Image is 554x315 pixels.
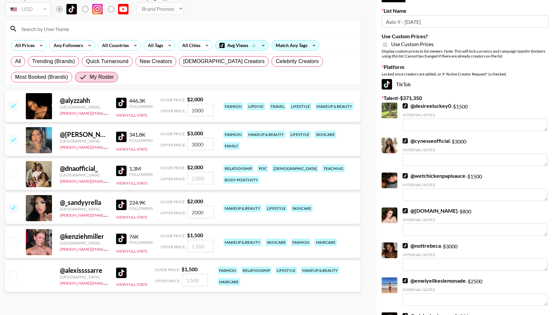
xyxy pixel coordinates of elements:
div: fashion [218,267,237,274]
span: Guide Price: [161,97,186,102]
div: Followers [129,240,153,245]
div: - $ 2500 [403,277,547,306]
div: Avg Views [216,41,268,50]
div: [GEOGRAPHIC_DATA] [60,240,108,245]
div: makeup & beauty [223,205,262,212]
img: TikTok [116,268,127,278]
div: lifestyle [275,267,297,274]
div: Followers [129,104,153,109]
span: All [15,58,21,65]
div: Display custom prices to list viewers. Note: This will lock currency and campaign type . Cannot b... [382,49,549,58]
span: Guide Price: [161,131,186,136]
div: - $ 1500 [403,173,547,201]
em: for bookers using this list [382,49,545,58]
div: fashion [223,131,243,138]
div: Internal Notes: [403,287,547,292]
div: Internal Notes: [403,147,547,152]
span: Offer Price: [161,142,186,147]
div: Internal Notes: [403,217,547,222]
div: - $ 3000 [403,138,547,166]
span: Offer Price: [161,176,186,181]
div: @ kenziehmiller [60,232,108,240]
div: Match Any Tags [272,41,319,50]
button: View Full Stats [116,147,147,152]
img: Instagram [92,4,103,14]
img: TikTok [116,132,127,142]
div: makeup & beauty [223,239,262,246]
div: Followers [129,172,153,177]
div: skincare [291,205,313,212]
div: relationship [241,267,271,274]
span: Offer Price: [161,108,186,113]
div: All Countries [98,41,130,50]
input: 2,000 [187,172,214,184]
div: makeup & beauty [247,131,285,138]
a: @cynesseofficial [403,138,450,144]
img: TikTok [116,98,127,108]
span: My Roster [90,73,114,81]
span: Guide Price: [161,233,186,238]
div: @ [PERSON_NAME] [60,130,108,139]
img: TikTok [403,278,408,283]
div: - $ 800 [403,207,547,236]
span: New Creators [140,58,172,65]
div: [GEOGRAPHIC_DATA] [60,139,108,143]
div: - $ 1500 [403,103,547,131]
div: fashion [223,103,243,110]
img: TikTok [403,103,408,108]
input: 2,000 [187,104,214,116]
img: TikTok [66,4,77,14]
input: Search by User Name [17,24,356,34]
span: Trending (Brands) [32,58,75,65]
div: TikTok [382,79,549,90]
img: TikTok [116,200,127,210]
strong: $ 1,500 [182,266,198,272]
img: TikTok [403,173,408,178]
a: @[DOMAIN_NAME] [403,207,458,214]
button: View Full Stats [116,249,147,254]
div: Locked once creators are added, or if "Active Creator Request" is checked. [382,72,549,76]
div: fashion [291,239,311,246]
div: lifestyle [266,205,287,212]
img: TikTok [116,166,127,176]
div: All Tags [144,41,164,50]
img: TikTok [403,243,408,248]
div: 341.8K [129,131,153,138]
div: teaching [322,165,345,172]
a: [PERSON_NAME][EMAIL_ADDRESS][DOMAIN_NAME] [60,143,157,150]
input: 2,000 [187,206,214,218]
a: @nottrebeca [403,242,441,249]
div: @ _sandyyrella [60,198,108,207]
div: All Prices [11,41,36,50]
div: [GEOGRAPHIC_DATA] [60,105,108,109]
span: Most Booked (Brands) [15,73,68,81]
div: family [223,142,240,150]
a: @desireeluckey0 [403,103,451,109]
div: Any Followers [50,41,84,50]
img: TikTok [403,138,408,143]
div: skincare [266,239,287,246]
label: Talent - $ 371,350 [382,95,549,101]
a: [PERSON_NAME][EMAIL_ADDRESS][DOMAIN_NAME] [60,245,157,252]
a: [PERSON_NAME][EMAIL_ADDRESS][DOMAIN_NAME] [60,211,157,218]
div: USD [7,4,50,15]
div: 446.3K [129,97,153,104]
div: Currency is locked to USD [5,1,51,17]
label: Use Custom Prices? [382,33,549,40]
div: travel [269,103,286,110]
img: YouTube [118,4,129,14]
div: poc [257,165,268,172]
div: Followers [129,206,153,211]
div: Internal Notes: [403,112,547,117]
strong: $ 2,000 [187,164,203,170]
span: Offer Price: [161,244,186,249]
span: Offer Price: [161,210,186,215]
a: [PERSON_NAME][EMAIL_ADDRESS][DOMAIN_NAME] [60,109,157,116]
div: lifestyle [290,103,311,110]
a: @emelyelikeslemonade [403,277,466,284]
div: haircare [218,278,240,286]
img: TikTok [382,79,392,90]
span: Guide Price: [161,165,186,170]
div: lifestyle [289,131,311,138]
span: Use Custom Prices [391,41,434,47]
